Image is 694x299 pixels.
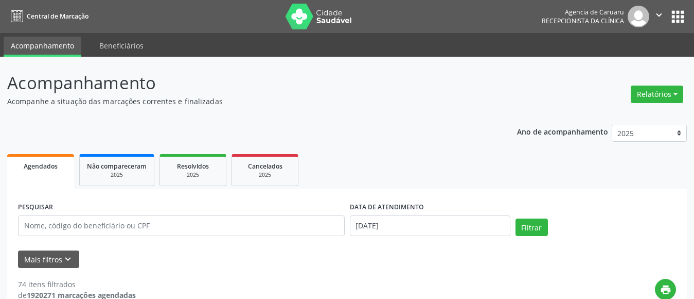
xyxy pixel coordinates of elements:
i: keyboard_arrow_down [62,254,74,265]
button: Relatórios [631,86,683,103]
span: Recepcionista da clínica [542,16,624,25]
input: Selecione um intervalo [350,215,510,236]
span: Resolvidos [177,162,209,171]
p: Ano de acompanhamento [517,125,608,138]
input: Nome, código do beneficiário ou CPF [18,215,345,236]
a: Acompanhamento [4,37,81,57]
label: PESQUISAR [18,200,53,215]
div: 2025 [167,171,219,179]
span: Agendados [24,162,58,171]
label: DATA DE ATENDIMENTO [350,200,424,215]
a: Beneficiários [92,37,151,55]
img: img [628,6,649,27]
span: Central de Marcação [27,12,88,21]
button: Filtrar [515,219,548,236]
div: 2025 [87,171,147,179]
span: Não compareceram [87,162,147,171]
span: Cancelados [248,162,282,171]
button:  [649,6,669,27]
a: Central de Marcação [7,8,88,25]
button: apps [669,8,687,26]
p: Acompanhamento [7,70,483,96]
div: 74 itens filtrados [18,279,136,290]
i:  [653,9,665,21]
p: Acompanhe a situação das marcações correntes e finalizadas [7,96,483,107]
div: 2025 [239,171,291,179]
button: Mais filtroskeyboard_arrow_down [18,251,79,269]
i: print [660,284,671,295]
div: Agencia de Caruaru [542,8,624,16]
